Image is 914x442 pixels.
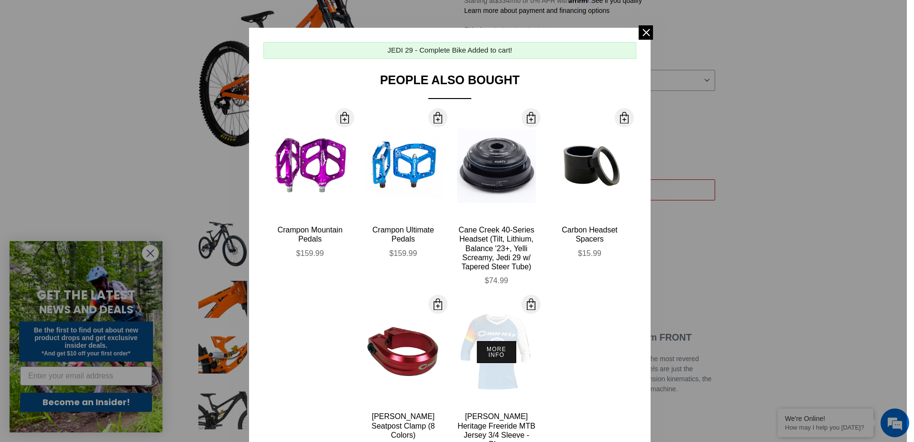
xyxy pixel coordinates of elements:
[457,225,536,271] div: Cane Creek 40-Series Headset (Tilt, Lithium, Balance '23+, Yelli Screamy, Jedi 29 w/ Tapered Stee...
[390,249,417,257] span: $159.99
[64,54,175,66] div: Chat with us now
[364,126,443,205] img: Canfield-Crampon-Ultimate-Blue_large.jpg
[11,53,25,67] div: Navigation go back
[388,45,512,56] div: JEDI 29 - Complete Bike Added to cart!
[271,225,349,243] div: Crampon Mountain Pedals
[485,276,508,285] span: $74.99
[263,73,636,99] div: People Also Bought
[550,126,629,205] img: CANFIELD-CARBON-HEADSET-SPACERS_large.jpg
[296,249,324,257] span: $159.99
[364,225,443,243] div: Crampon Ultimate Pedals
[271,126,349,205] img: Canfield-Crampon-Mountain-Purple-Shopify_large.jpg
[477,341,516,363] button: More Info
[550,225,629,243] div: Carbon Headset Spacers
[55,121,132,217] span: We're online!
[457,129,536,203] img: 42-BAA0533K9673-500x471_large.jpg
[5,261,182,295] textarea: Type your message and hit 'Enter'
[364,412,443,440] div: [PERSON_NAME] Seatpost Clamp (8 Colors)
[31,48,54,72] img: d_696896380_company_1647369064580_696896380
[157,5,180,28] div: Minimize live chat window
[364,313,443,392] img: Canfield-Seat-Clamp-Red-2_large.jpg
[578,249,601,257] span: $15.99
